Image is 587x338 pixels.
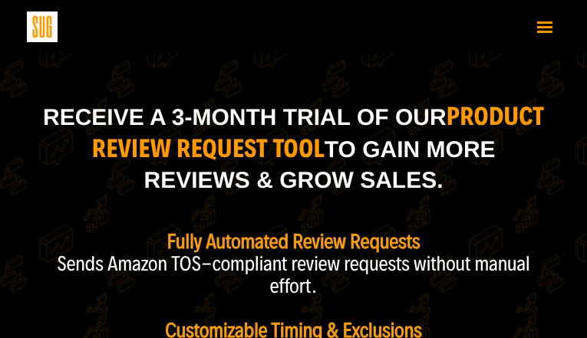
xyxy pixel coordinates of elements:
strong: product Review Request Tool [91,100,544,164]
h1: Receive a 3-month trial of our to Gain More Reviews & Grow Sales. [36,101,551,208]
p: Sends Amazon TOS-compliant review requests without manual effort. [36,253,551,297]
strong: Fully Automated Review Requests [167,229,420,254]
img: Sug [27,11,58,42]
button: Toggle navigation [529,13,560,40]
